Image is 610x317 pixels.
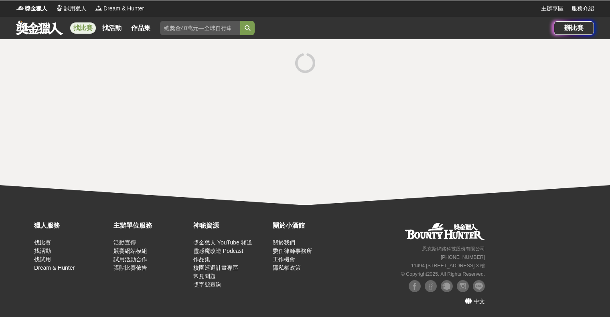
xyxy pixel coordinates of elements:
a: 活動宣傳 [113,239,136,246]
a: 辦比賽 [554,21,594,35]
a: 校園巡迴計畫專區 [193,265,238,271]
a: 作品集 [128,22,154,34]
a: LogoDream & Hunter [95,4,144,13]
a: Logo試用獵人 [55,4,87,13]
a: 張貼比賽佈告 [113,265,147,271]
a: 獎字號查詢 [193,281,221,288]
img: LINE [473,280,485,292]
a: 找活動 [99,22,125,34]
span: 中文 [474,298,485,305]
div: 關於小酒館 [273,221,348,230]
span: 獎金獵人 [25,4,47,13]
a: 靈感魔改造 Podcast [193,248,243,254]
a: 找活動 [34,248,51,254]
a: Logo獎金獵人 [16,4,47,13]
span: 試用獵人 [64,4,87,13]
span: Dream & Hunter [103,4,144,13]
a: 隱私權政策 [273,265,301,271]
div: 神秘資源 [193,221,269,230]
small: © Copyright 2025 . All Rights Reserved. [401,271,485,277]
a: 找試用 [34,256,51,262]
a: 找比賽 [34,239,51,246]
img: Logo [95,4,103,12]
a: 競賽網站模組 [113,248,147,254]
a: 找比賽 [70,22,96,34]
a: 關於我們 [273,239,295,246]
a: 工作機會 [273,256,295,262]
a: 試用活動合作 [113,256,147,262]
a: 主辦專區 [541,4,563,13]
a: 獎金獵人 YouTube 頻道 [193,239,252,246]
input: 總獎金40萬元—全球自行車設計比賽 [160,21,240,35]
img: Instagram [457,280,469,292]
div: 主辦單位服務 [113,221,189,230]
a: 委任律師事務所 [273,248,312,254]
img: Logo [55,4,63,12]
a: Dream & Hunter [34,265,75,271]
img: Facebook [409,280,421,292]
a: 服務介紹 [571,4,594,13]
small: 11494 [STREET_ADDRESS] 3 樓 [411,263,485,269]
small: 恩克斯網路科技股份有限公司 [422,246,485,252]
img: Facebook [425,280,437,292]
a: 作品集 [193,256,210,262]
img: Plurk [441,280,453,292]
a: 常見問題 [193,273,216,279]
div: 獵人服務 [34,221,109,230]
small: [PHONE_NUMBER] [441,254,485,260]
img: Logo [16,4,24,12]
